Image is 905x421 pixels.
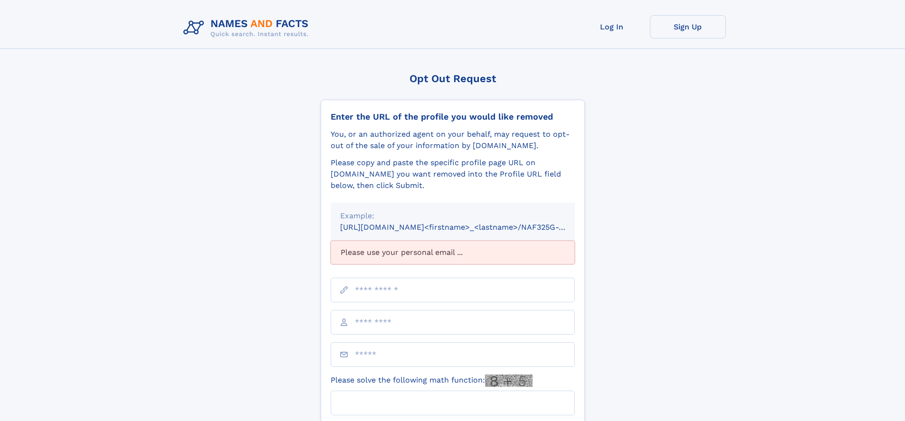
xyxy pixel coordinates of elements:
small: [URL][DOMAIN_NAME]<firstname>_<lastname>/NAF325G-xxxxxxxx [340,223,593,232]
a: Log In [574,15,650,38]
div: You, or an authorized agent on your behalf, may request to opt-out of the sale of your informatio... [331,129,575,151]
div: Please use your personal email ... [331,241,575,264]
a: Sign Up [650,15,726,38]
div: Example: [340,210,565,222]
img: Logo Names and Facts [180,15,316,41]
div: Opt Out Request [321,73,585,84]
div: Please copy and paste the specific profile page URL on [DOMAIN_NAME] you want removed into the Pr... [331,157,575,191]
div: Enter the URL of the profile you would like removed [331,112,575,122]
label: Please solve the following math function: [331,374,533,387]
